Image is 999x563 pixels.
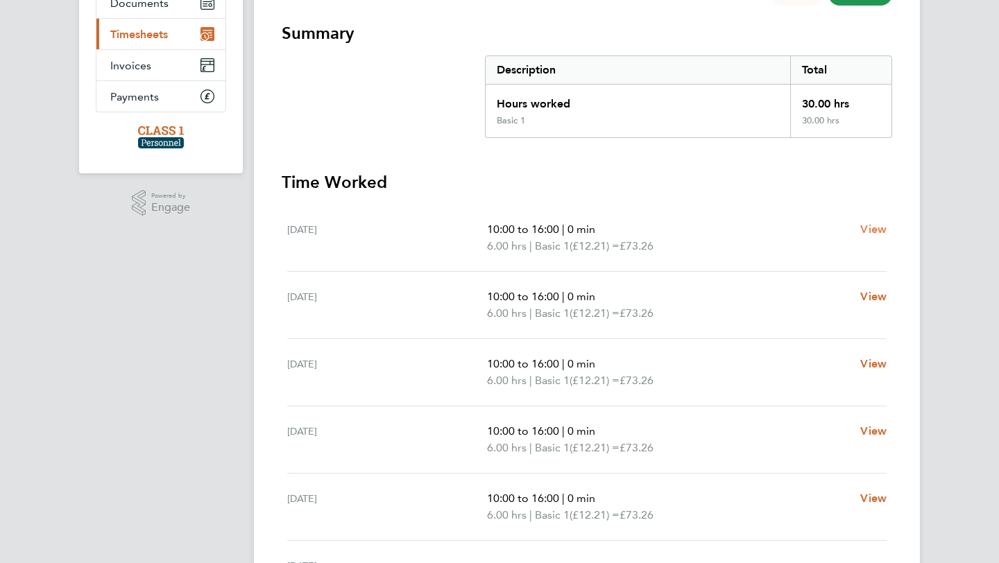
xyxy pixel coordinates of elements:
[860,290,887,303] span: View
[790,85,891,115] div: 30.00 hrs
[562,492,565,505] span: |
[282,22,892,44] h3: Summary
[860,490,887,507] a: View
[487,441,527,454] span: 6.00 hrs
[562,223,565,236] span: |
[485,55,892,138] div: Summary
[138,126,185,148] img: class1personnel-logo-retina.png
[487,223,559,236] span: 10:00 to 16:00
[535,238,570,254] span: Basic 1
[487,374,527,387] span: 6.00 hrs
[529,239,532,252] span: |
[790,115,891,137] div: 30.00 hrs
[529,441,532,454] span: |
[96,50,225,80] a: Invoices
[529,508,532,521] span: |
[860,356,887,372] a: View
[287,423,487,456] div: [DATE]
[620,508,654,521] span: £73.26
[535,372,570,389] span: Basic 1
[96,19,225,49] a: Timesheets
[487,306,527,320] span: 6.00 hrs
[287,221,487,254] div: [DATE]
[497,115,525,126] div: Basic 1
[529,306,532,320] span: |
[486,56,790,84] div: Description
[486,85,790,115] div: Hours worked
[151,190,190,202] span: Powered by
[487,492,559,505] span: 10:00 to 16:00
[110,59,151,72] span: Invoices
[567,223,595,236] span: 0 min
[860,221,887,238] a: View
[562,290,565,303] span: |
[535,305,570,322] span: Basic 1
[487,357,559,370] span: 10:00 to 16:00
[535,507,570,523] span: Basic 1
[570,374,620,387] span: (£12.21) =
[487,290,559,303] span: 10:00 to 16:00
[620,441,654,454] span: £73.26
[570,306,620,320] span: (£12.21) =
[282,171,892,193] h3: Time Worked
[562,424,565,438] span: |
[132,190,191,216] a: Powered byEngage
[287,356,487,389] div: [DATE]
[110,28,168,41] span: Timesheets
[567,424,595,438] span: 0 min
[620,306,654,320] span: £73.26
[487,508,527,521] span: 6.00 hrs
[535,440,570,456] span: Basic 1
[860,357,887,370] span: View
[860,492,887,505] span: View
[620,374,654,387] span: £73.26
[151,202,190,214] span: Engage
[570,441,620,454] span: (£12.21) =
[860,424,887,438] span: View
[790,56,891,84] div: Total
[487,239,527,252] span: 6.00 hrs
[529,374,532,387] span: |
[860,288,887,305] a: View
[570,239,620,252] span: (£12.21) =
[287,288,487,322] div: [DATE]
[562,357,565,370] span: |
[567,492,595,505] span: 0 min
[570,508,620,521] span: (£12.21) =
[860,423,887,440] a: View
[96,81,225,112] a: Payments
[860,223,887,236] span: View
[96,126,226,148] a: Go to home page
[287,490,487,523] div: [DATE]
[487,424,559,438] span: 10:00 to 16:00
[567,357,595,370] span: 0 min
[620,239,654,252] span: £73.26
[567,290,595,303] span: 0 min
[110,90,159,103] span: Payments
